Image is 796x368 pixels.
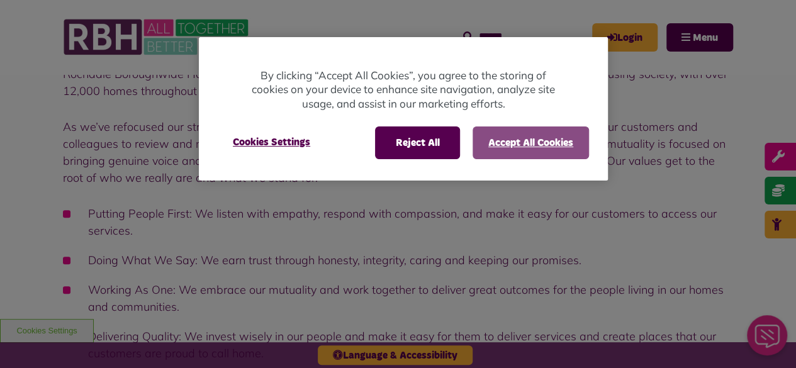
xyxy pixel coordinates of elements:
[249,69,558,111] p: By clicking “Accept All Cookies”, you agree to the storing of cookies on your device to enhance s...
[218,126,325,158] button: Cookies Settings
[8,4,48,44] div: Close Web Assistant
[199,37,608,181] div: Cookie banner
[375,126,460,159] button: Reject All
[473,126,589,159] button: Accept All Cookies
[199,37,608,181] div: Privacy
